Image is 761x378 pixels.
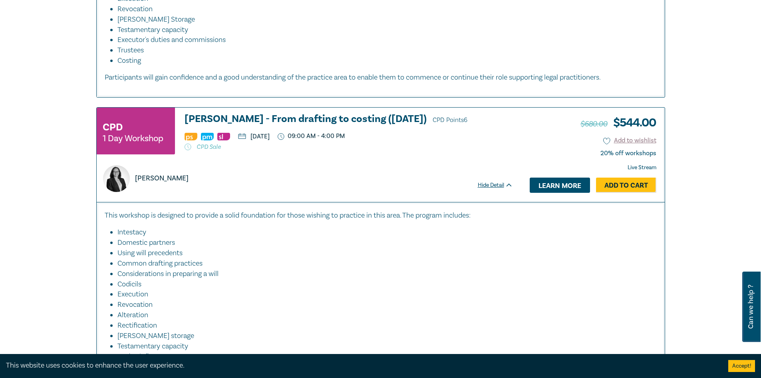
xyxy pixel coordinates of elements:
[117,258,649,269] li: Common drafting practices
[185,143,513,151] p: CPD Sale
[278,132,345,140] p: 09:00 AM - 4:00 PM
[117,56,657,66] li: Costing
[117,331,649,341] li: [PERSON_NAME] storage
[117,352,649,362] li: Undue influence
[580,114,656,132] h3: $ 544.00
[105,72,657,83] p: Participants will gain confidence and a good understanding of the practice area to enable them to...
[117,289,649,300] li: Execution
[728,360,755,372] button: Accept cookies
[117,45,649,56] li: Trustees
[117,227,649,238] li: Intestacy
[530,178,590,193] a: Learn more
[117,279,649,290] li: Codicils
[747,276,755,337] span: Can we help ?
[117,300,649,310] li: Revocation
[117,341,649,352] li: Testamentary capacity
[103,120,123,134] h3: CPD
[117,4,649,14] li: Revocation
[117,310,649,320] li: Alteration
[433,116,467,124] span: CPD Points 6
[628,164,656,171] strong: Live Stream
[117,14,649,25] li: [PERSON_NAME] Storage
[185,114,513,126] h3: [PERSON_NAME] - From drafting to costing ([DATE])
[478,181,522,189] div: Hide Detail
[117,25,649,35] li: Testamentary capacity
[238,133,270,140] p: [DATE]
[596,178,656,193] a: Add to Cart
[217,133,230,140] img: Substantive Law
[117,35,649,45] li: Executor's duties and commissions
[201,133,214,140] img: Practice Management & Business Skills
[117,269,649,279] li: Considerations in preparing a will
[185,114,513,126] a: [PERSON_NAME] - From drafting to costing ([DATE]) CPD Points6
[580,119,607,129] span: $680.00
[117,238,649,248] li: Domestic partners
[117,320,649,331] li: Rectification
[103,165,130,192] img: https://s3.ap-southeast-2.amazonaws.com/leo-cussen-store-production-content/Contacts/Naomi%20Guye...
[105,210,657,221] p: This workshop is designed to provide a solid foundation for those wishing to practice in this are...
[185,133,197,140] img: Professional Skills
[600,150,656,157] div: 20% off workshops
[135,173,189,184] p: [PERSON_NAME]
[117,248,649,258] li: Using will precedents
[103,134,163,142] small: 1 Day Workshop
[603,136,656,145] button: Add to wishlist
[6,360,716,371] div: This website uses cookies to enhance the user experience.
